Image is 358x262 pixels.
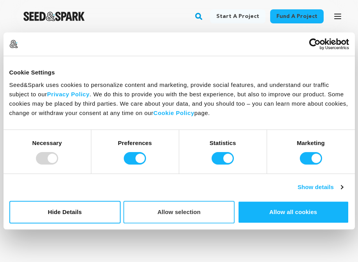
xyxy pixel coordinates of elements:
a: Cookie Policy [153,110,194,116]
strong: Marketing [297,140,325,146]
a: Usercentrics Cookiebot - opens in a new window [281,38,349,50]
a: Privacy Policy [47,91,90,97]
img: logo [9,40,18,48]
div: Seed&Spark uses cookies to personalize content and marketing, provide social features, and unders... [9,80,349,118]
a: Show details [297,182,343,192]
button: Allow selection [123,201,235,223]
strong: Necessary [32,140,62,146]
strong: Preferences [118,140,152,146]
button: Allow all cookies [238,201,349,223]
a: Fund a project [270,9,324,23]
a: Start a project [210,9,265,23]
div: Cookie Settings [9,68,349,77]
button: Hide Details [9,201,121,223]
a: Seed&Spark Homepage [23,12,85,21]
img: Seed&Spark Logo Dark Mode [23,12,85,21]
strong: Statistics [210,140,236,146]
